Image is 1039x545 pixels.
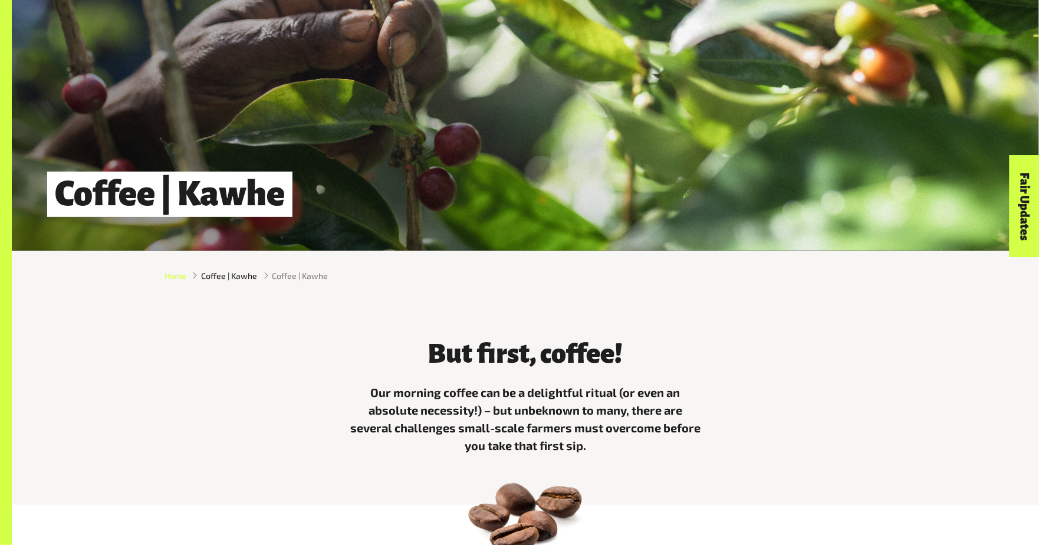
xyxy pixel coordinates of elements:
[272,270,328,282] span: Coffee | Kawhe
[348,383,702,454] p: Our morning coffee can be a delightful ritual (or even an absolute necessity!) – but unbeknown to...
[201,270,257,282] a: Coffee | Kawhe
[165,270,186,282] a: Home
[47,172,292,217] h1: Coffee | Kawhe
[348,339,702,369] h3: But first, coffee!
